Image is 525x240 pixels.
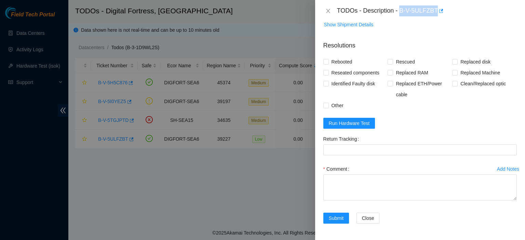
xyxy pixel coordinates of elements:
label: Return Tracking [323,133,362,144]
p: Resolutions [323,36,517,50]
div: Add Notes [497,167,519,171]
span: Submit [329,214,344,222]
span: Rebooted [329,56,355,67]
span: Replaced RAM [393,67,431,78]
span: Replaced ETH/Power cable [393,78,452,100]
label: Comment [323,164,352,174]
button: Show Shipment Details [324,19,374,30]
span: Identified Faulty disk [329,78,378,89]
span: Other [329,100,346,111]
span: Clean/Replaced optic [458,78,509,89]
span: Run Hardware Test [329,119,370,127]
span: close [325,8,331,14]
button: Close [323,8,333,14]
button: Close [356,213,380,224]
input: Return Tracking [323,144,517,155]
span: Rescued [393,56,417,67]
span: Replaced disk [458,56,493,67]
span: Close [362,214,374,222]
span: Show Shipment Details [324,21,374,28]
textarea: Comment [323,174,517,200]
button: Submit [323,213,349,224]
span: Reseated components [329,67,382,78]
div: TODOs - Description - B-V-5ULFZBT [337,5,517,16]
button: Add Notes [497,164,520,174]
span: Replaced Machine [458,67,503,78]
button: Run Hardware Test [323,118,375,129]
